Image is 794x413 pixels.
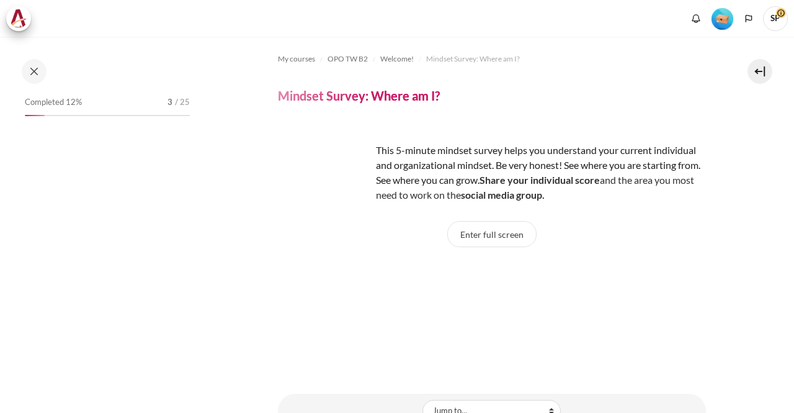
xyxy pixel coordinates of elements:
button: Enter full screen [447,221,537,247]
strong: Share your individual score [480,174,600,186]
div: Show notification window with no new notifications [687,9,705,28]
span: and the area you most need to work o [376,174,694,201]
nav: Navigation bar [278,49,706,69]
a: Mindset Survey: Where am I? [426,52,520,66]
span: / 25 [175,96,190,109]
span: SP [763,6,788,31]
span: OPO TW B2 [328,53,368,65]
img: Architeck [10,9,27,28]
span: Welcome! [380,53,414,65]
a: My courses [278,52,315,66]
strong: social media group. [461,189,545,201]
div: Level #1 [711,7,733,30]
span: Mindset Survey: Where am I? [426,53,520,65]
img: Level #1 [711,8,733,30]
a: User menu [763,6,788,31]
a: Welcome! [380,52,414,66]
div: 12% [25,115,45,116]
span: Completed 12% [25,96,82,109]
span: n the [439,189,545,201]
a: OPO TW B2 [328,52,368,66]
button: Languages [739,9,758,28]
span: 3 [167,96,172,109]
img: assmt [278,123,371,216]
h4: Mindset Survey: Where am I? [278,88,440,104]
span: My courses [278,53,315,65]
p: This 5-minute mindset survey helps you understand your current individual and organizational mind... [278,143,706,202]
a: Architeck Architeck [6,6,37,31]
a: Level #1 [707,7,738,30]
iframe: Mindset Survey: Where am I? [399,260,585,353]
